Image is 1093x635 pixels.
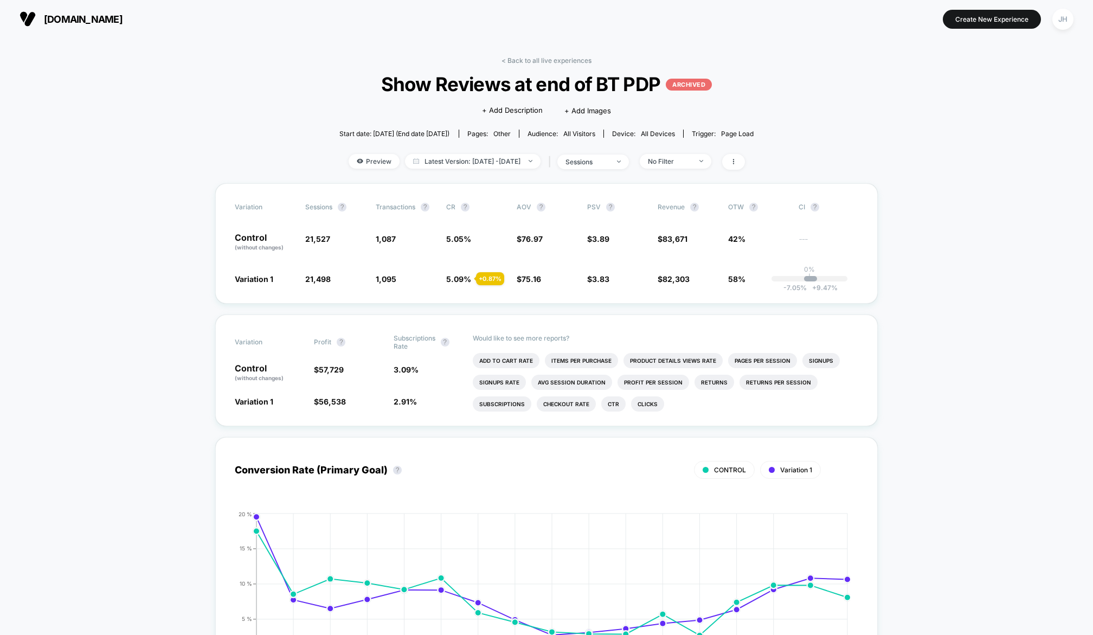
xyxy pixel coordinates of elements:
span: Latest Version: [DATE] - [DATE] [405,154,541,169]
button: ? [749,203,758,211]
span: --- [799,236,858,252]
p: Control [235,233,294,252]
div: No Filter [648,157,691,165]
span: Device: [603,130,683,138]
p: | [808,273,811,281]
span: 76.97 [522,234,543,243]
tspan: 15 % [240,545,252,551]
button: ? [690,203,699,211]
li: Signups [802,353,840,368]
span: 5.05 % [446,234,471,243]
span: $ [587,234,609,243]
p: ARCHIVED [666,79,712,91]
span: 1,095 [376,274,396,284]
span: 1,087 [376,234,396,243]
span: Start date: [DATE] (End date [DATE]) [339,130,449,138]
li: Ctr [601,396,626,412]
button: ? [421,203,429,211]
span: $ [517,234,543,243]
span: Variation 1 [235,274,273,284]
span: AOV [517,203,531,211]
span: 3.89 [592,234,609,243]
span: OTW [728,203,788,211]
span: Page Load [721,130,754,138]
span: $ [658,274,690,284]
span: Transactions [376,203,415,211]
span: + Add Description [482,105,543,116]
div: Pages: [467,130,511,138]
span: 9.47 % [807,284,838,292]
span: + [812,284,816,292]
tspan: 20 % [239,510,252,517]
span: $ [314,365,344,374]
span: CONTROL [714,466,746,474]
span: 3.09 % [394,365,419,374]
span: Show Reviews at end of BT PDP [360,73,733,95]
li: Clicks [631,396,664,412]
button: JH [1049,8,1077,30]
button: ? [537,203,545,211]
span: 3.83 [592,274,609,284]
button: Create New Experience [943,10,1041,29]
span: CR [446,203,455,211]
span: other [493,130,511,138]
button: ? [338,203,346,211]
span: + Add Images [564,106,611,115]
button: [DOMAIN_NAME] [16,10,126,28]
span: $ [587,274,609,284]
span: Revenue [658,203,685,211]
tspan: 5 % [242,615,252,622]
p: Would like to see more reports? [473,334,858,342]
li: Product Details Views Rate [623,353,723,368]
img: end [617,161,621,163]
span: PSV [587,203,601,211]
span: 21,498 [305,274,331,284]
span: (without changes) [235,244,284,251]
div: + 0.87 % [476,272,504,285]
span: 82,303 [663,274,690,284]
div: JH [1052,9,1073,30]
li: Profit Per Session [618,375,689,390]
div: Audience: [528,130,595,138]
button: ? [461,203,470,211]
span: 56,538 [319,397,346,406]
span: 2.91 % [394,397,417,406]
span: CI [799,203,858,211]
p: Control [235,364,303,382]
span: Profit [314,338,331,346]
img: calendar [413,158,419,164]
li: Subscriptions [473,396,531,412]
span: 83,671 [663,234,687,243]
li: Items Per Purchase [545,353,618,368]
button: ? [606,203,615,211]
span: -7.05 % [783,284,807,292]
span: $ [314,397,346,406]
li: Avg Session Duration [531,375,612,390]
span: $ [658,234,687,243]
img: end [699,160,703,162]
li: Returns Per Session [740,375,818,390]
a: < Back to all live experiences [502,56,591,65]
span: 42% [728,234,745,243]
span: All Visitors [563,130,595,138]
div: Trigger: [692,130,754,138]
span: Variation [235,334,294,350]
span: 57,729 [319,365,344,374]
span: Preview [349,154,400,169]
span: $ [517,274,541,284]
button: ? [441,338,449,347]
span: Variation 1 [235,397,273,406]
span: [DOMAIN_NAME] [44,14,123,25]
div: sessions [565,158,609,166]
span: Variation 1 [780,466,812,474]
span: 5.09 % [446,274,471,284]
span: all devices [641,130,675,138]
tspan: 10 % [240,580,252,587]
img: end [529,160,532,162]
span: Subscriptions Rate [394,334,435,350]
li: Signups Rate [473,375,526,390]
span: Sessions [305,203,332,211]
span: Variation [235,203,294,211]
span: 75.16 [522,274,541,284]
span: (without changes) [235,375,284,381]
